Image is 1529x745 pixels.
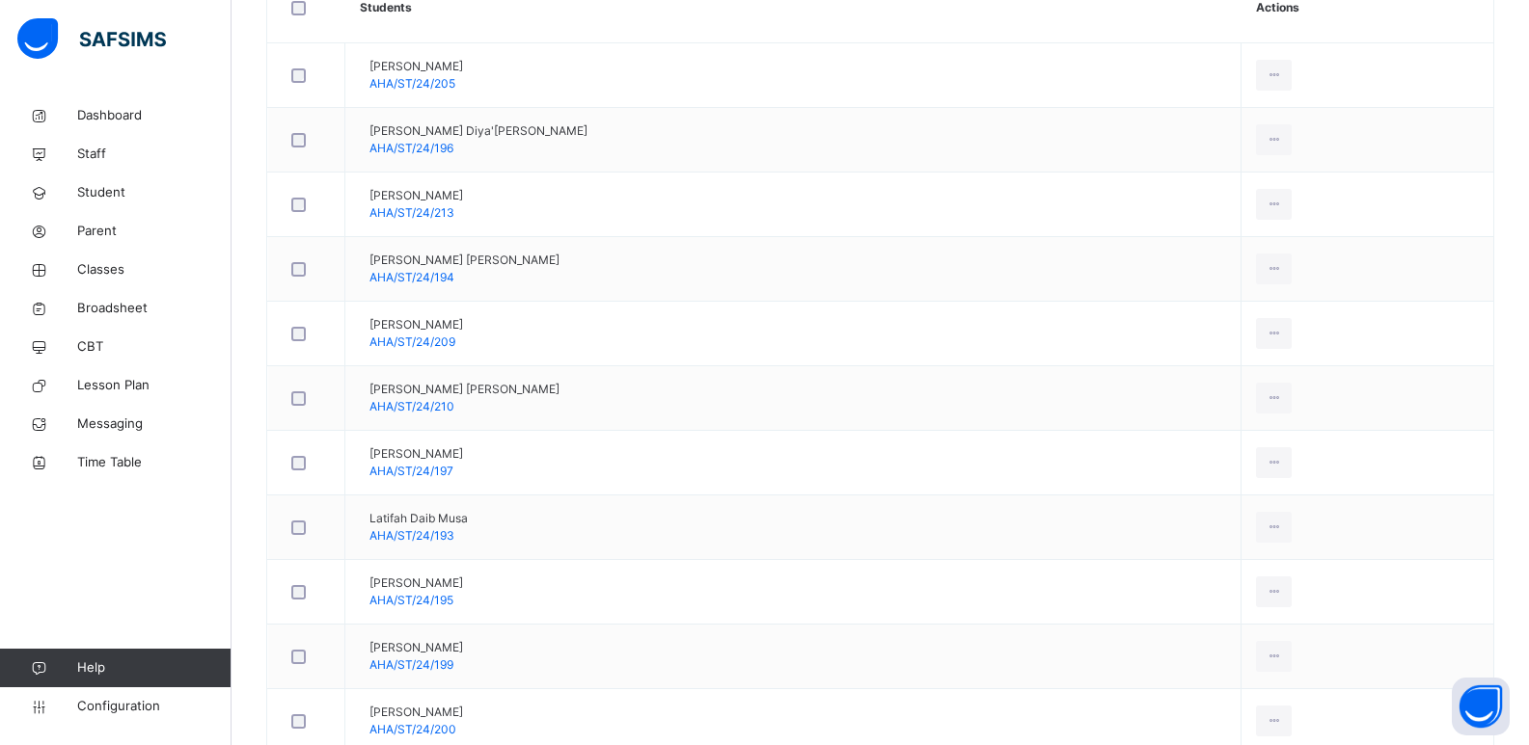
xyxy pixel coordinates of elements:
span: AHA/ST/24/197 [369,464,453,478]
span: AHA/ST/24/195 [369,593,453,607]
span: Time Table [77,453,232,472]
span: [PERSON_NAME] [PERSON_NAME] [369,252,560,269]
span: AHA/ST/24/196 [369,141,453,155]
span: [PERSON_NAME] [369,187,463,204]
span: AHA/ST/24/205 [369,76,455,91]
span: Configuration [77,697,231,716]
span: AHA/ST/24/213 [369,205,454,220]
span: [PERSON_NAME] [369,574,463,592]
span: Parent [77,222,232,241]
span: AHA/ST/24/200 [369,722,456,736]
span: Help [77,658,231,678]
span: AHA/ST/24/210 [369,399,454,413]
span: Messaging [77,414,232,434]
img: safsims [17,18,166,59]
span: AHA/ST/24/199 [369,657,453,672]
span: [PERSON_NAME] [369,316,463,333]
span: [PERSON_NAME] [369,58,463,75]
span: CBT [77,337,232,357]
span: Dashboard [77,106,232,125]
span: AHA/ST/24/193 [369,528,454,543]
span: Broadsheet [77,299,232,318]
button: Open asap [1452,678,1510,735]
span: Lesson Plan [77,376,232,395]
span: [PERSON_NAME] [PERSON_NAME] [369,381,560,398]
span: Staff [77,145,232,164]
span: [PERSON_NAME] [369,639,463,656]
span: Student [77,183,232,202]
span: Latifah Daib Musa [369,510,468,527]
span: AHA/ST/24/194 [369,270,454,284]
span: [PERSON_NAME] [369,704,463,721]
span: [PERSON_NAME] Diya'[PERSON_NAME] [369,122,587,140]
span: Classes [77,260,232,279]
span: [PERSON_NAME] [369,445,463,463]
span: AHA/ST/24/209 [369,334,455,349]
